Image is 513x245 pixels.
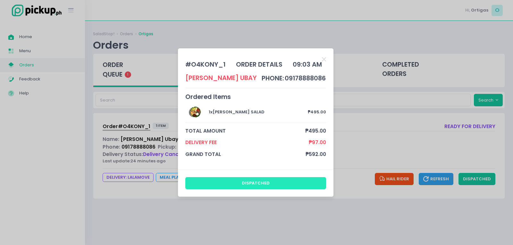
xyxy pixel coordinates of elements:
[293,60,322,69] div: 09:03 AM
[185,60,225,69] div: # O4KONY_1
[185,139,309,146] span: Delivery Fee
[185,151,306,158] span: grand total
[305,127,326,135] span: ₱495.00
[185,127,306,135] span: total amount
[285,74,326,83] span: 09178888086
[236,60,282,69] div: order details
[261,73,284,83] td: phone:
[185,73,257,83] div: [PERSON_NAME] Ubay
[322,56,326,62] button: Close
[309,139,326,146] span: ₱97.00
[306,151,326,158] span: ₱592.00
[185,92,326,102] div: Ordered Items
[185,177,326,189] button: dispatched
